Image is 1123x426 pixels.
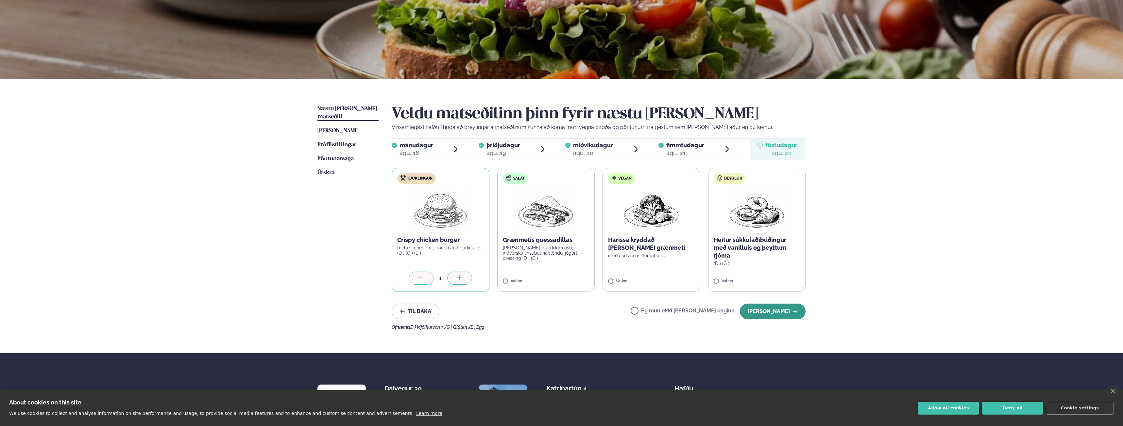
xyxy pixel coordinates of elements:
a: Pöntunarsaga [317,155,354,163]
img: Croissant.png [728,189,786,231]
div: Fylgdu okkur [795,385,817,405]
button: [PERSON_NAME] [740,304,806,319]
span: Kjúklingur [407,176,433,181]
div: Ofnæmi: [392,324,806,330]
div: Katrínartún 4 [546,385,598,392]
strong: About cookies on this site [9,399,81,406]
span: föstudagur [765,142,797,149]
div: Dalvegur 30 [384,385,436,392]
span: (G ) Glúten , [445,324,469,330]
span: Næstu [PERSON_NAME] matseðill [317,106,377,119]
span: Hafðu samband [674,379,704,400]
p: með cous cous, tómatsósu [608,253,695,258]
div: ágú. 18 [400,149,433,157]
img: chicken.svg [400,175,406,181]
a: Prófílstillingar [317,141,356,149]
span: Vegan [618,176,632,181]
img: Quesadilla.png [517,189,575,231]
div: ágú. 22 [765,149,797,157]
a: [PERSON_NAME] [317,127,359,135]
span: þriðjudagur [486,142,520,149]
button: Deny all [982,402,1043,415]
span: Salat [513,176,525,181]
span: Pöntunarsaga [317,156,354,162]
span: (D ) Mjólkurvörur , [409,324,445,330]
p: We use cookies to collect and analyse information on site performance and usage, to provide socia... [9,411,414,416]
p: Crispy chicken burger [397,236,484,244]
button: Til baka [392,304,439,319]
span: miðvikudagur [573,142,613,149]
span: Prófílstillingar [317,142,356,148]
div: 1 [434,275,447,282]
a: Learn more [416,411,442,416]
p: melted cheddar , bacon and garlic aioli (D ) (G ) (E ) [397,245,484,256]
img: salad.svg [506,175,511,181]
img: Hamburger.png [412,189,469,231]
span: mánudagur [400,142,433,149]
span: (E ) Egg [469,324,484,330]
a: Næstu [PERSON_NAME] matseðill [317,105,379,121]
p: Harissa kryddað [PERSON_NAME] grænmeti [608,236,695,252]
p: (D ) (G ) [714,261,800,266]
span: [PERSON_NAME] [317,128,359,134]
div: ágú. 21 [666,149,704,157]
button: Cookie settings [1046,402,1114,415]
a: Útskrá [317,169,334,177]
button: Allow all cookies [918,402,979,415]
div: ágú. 19 [486,149,520,157]
img: Vegan.png [622,189,680,231]
img: bagle-new-16px.svg [717,175,723,181]
img: Vegan.svg [611,175,617,181]
p: Grænmetis quessadillas [503,236,589,244]
p: Heitur súkkulaðibúðingur með vanilluís og þeyttum rjóma [714,236,800,260]
span: Beyglur [724,176,742,181]
div: ágú. 20 [573,149,613,157]
h2: Veldu matseðilinn þinn fyrir næstu [PERSON_NAME] [392,105,806,123]
span: Útskrá [317,170,334,176]
p: [PERSON_NAME] bræddum osti, indversku linsubaunablöndu, jógúrt dressing (D ) (G ) [503,245,589,261]
a: close [1108,386,1118,397]
p: Vinsamlegast hafðu í huga að breytingar á matseðlinum kunna að koma fram vegna birgða og pöntunum... [392,123,806,131]
span: fimmtudagur [666,142,704,149]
